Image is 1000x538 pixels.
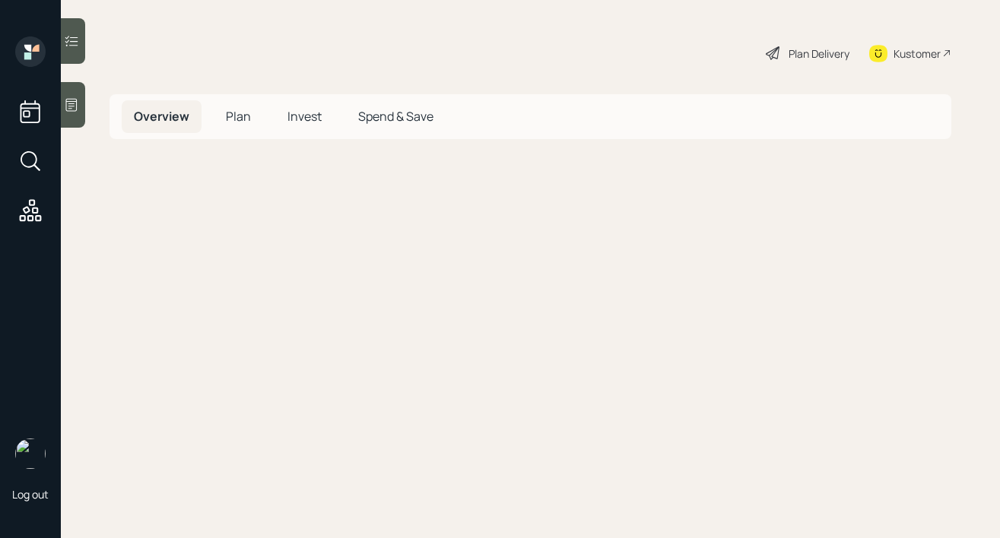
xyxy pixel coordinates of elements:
[15,438,46,469] img: robby-grisanti-headshot.png
[287,108,322,125] span: Invest
[358,108,433,125] span: Spend & Save
[134,108,189,125] span: Overview
[789,46,849,62] div: Plan Delivery
[894,46,941,62] div: Kustomer
[226,108,251,125] span: Plan
[12,487,49,502] div: Log out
